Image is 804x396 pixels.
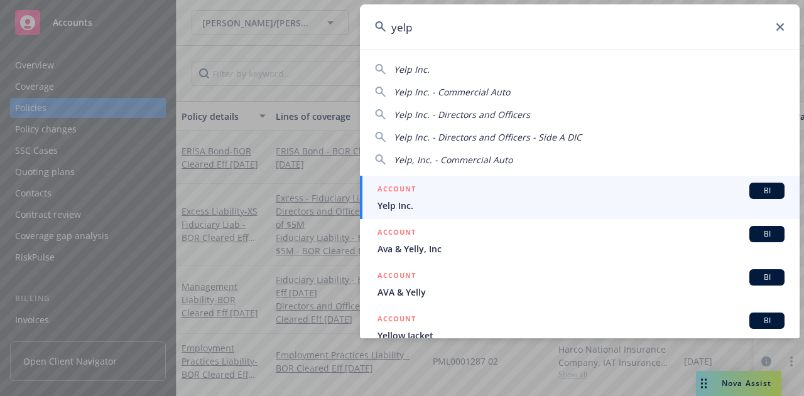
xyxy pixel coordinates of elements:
span: BI [754,185,780,196]
span: Ava & Yelly, Inc [378,242,785,255]
h5: ACCOUNT [378,226,416,241]
h5: ACCOUNT [378,183,416,198]
span: Yelp Inc. - Commercial Auto [394,86,510,98]
span: BI [754,272,780,283]
span: Yelp Inc. [394,63,430,75]
input: Search... [360,4,800,50]
span: BI [754,228,780,240]
span: Yelp, Inc. - Commercial Auto [394,154,513,166]
a: ACCOUNTBIYelp Inc. [360,176,800,219]
span: Yelp Inc. [378,199,785,212]
span: Yelp Inc. - Directors and Officers - Side A DIC [394,131,582,143]
span: BI [754,315,780,326]
span: Yelp Inc. - Directors and Officers [394,109,530,120]
a: ACCOUNTBIAVA & Yelly [360,262,800,306]
h5: ACCOUNT [378,313,416,328]
h5: ACCOUNT [378,269,416,284]
a: ACCOUNTBIAva & Yelly, Inc [360,219,800,262]
a: ACCOUNTBIYellow Jacket [360,306,800,349]
span: Yellow Jacket [378,329,785,342]
span: AVA & Yelly [378,286,785,299]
